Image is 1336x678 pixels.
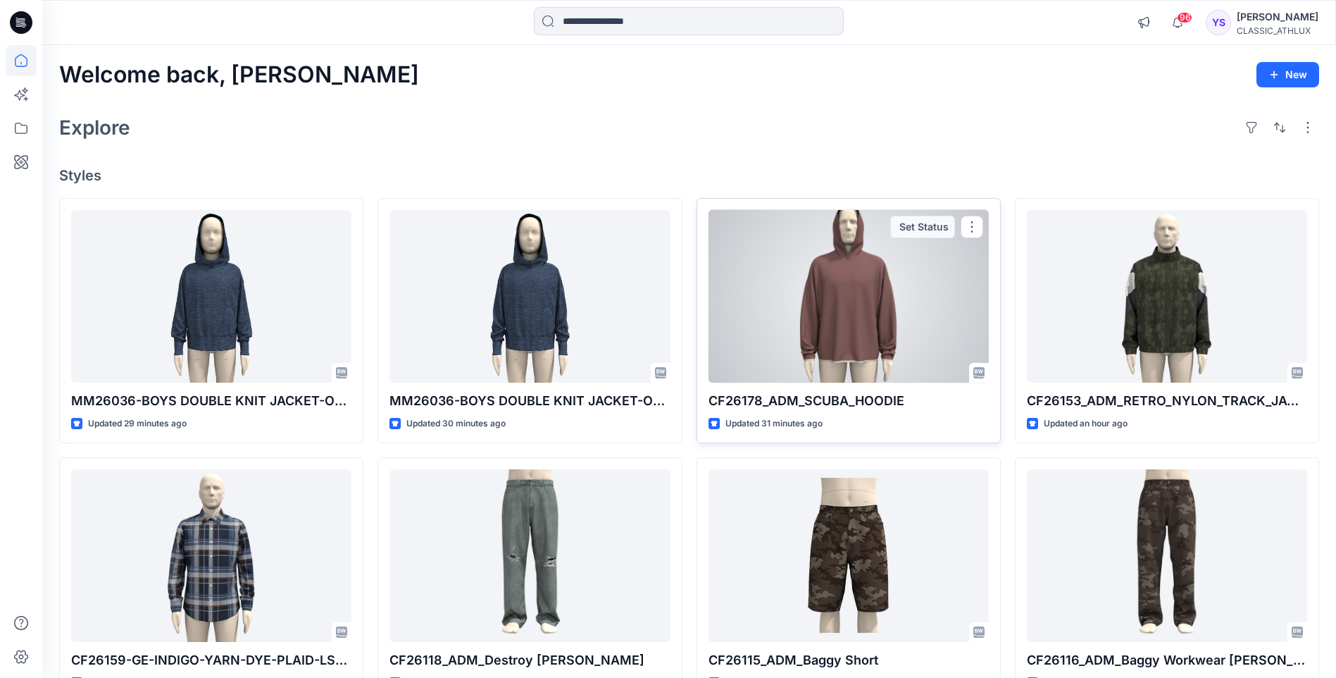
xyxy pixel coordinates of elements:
p: Updated an hour ago [1044,417,1128,431]
p: CF26153_ADM_RETRO_NYLON_TRACK_JACKET [1027,391,1307,411]
p: CF26115_ADM_Baggy Short [708,651,989,670]
a: MM26036-BOYS DOUBLE KNIT JACKET-OP-1 [71,210,351,383]
a: MM26036-BOYS DOUBLE KNIT JACKET-OP-2 [389,210,670,383]
a: CF26118_ADM_Destroy Baggy Jean [389,469,670,642]
p: Updated 31 minutes ago [725,417,823,431]
p: CF26178_ADM_SCUBA_HOODIE [708,391,989,411]
p: MM26036-BOYS DOUBLE KNIT JACKET-OP-1 [71,391,351,411]
h2: Welcome back, [PERSON_NAME] [59,62,419,88]
div: YS [1206,10,1231,35]
p: MM26036-BOYS DOUBLE KNIT JACKET-OP-2 [389,391,670,411]
p: CF26116_ADM_Baggy Workwear [PERSON_NAME] [1027,651,1307,670]
p: CF26159-GE-INDIGO-YARN-DYE-PLAID-LS-SHIRT- [71,651,351,670]
a: CF26115_ADM_Baggy Short [708,469,989,642]
p: Updated 30 minutes ago [406,417,506,431]
div: [PERSON_NAME] [1237,8,1318,25]
p: Updated 29 minutes ago [88,417,187,431]
a: CF26178_ADM_SCUBA_HOODIE [708,210,989,383]
div: CLASSIC_ATHLUX [1237,25,1318,36]
p: CF26118_ADM_Destroy [PERSON_NAME] [389,651,670,670]
a: CF26153_ADM_RETRO_NYLON_TRACK_JACKET [1027,210,1307,383]
h2: Explore [59,116,130,139]
button: New [1256,62,1319,87]
a: CF26116_ADM_Baggy Workwear Jean [1027,469,1307,642]
a: CF26159-GE-INDIGO-YARN-DYE-PLAID-LS-SHIRT- [71,469,351,642]
h4: Styles [59,167,1319,184]
span: 96 [1177,12,1192,23]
